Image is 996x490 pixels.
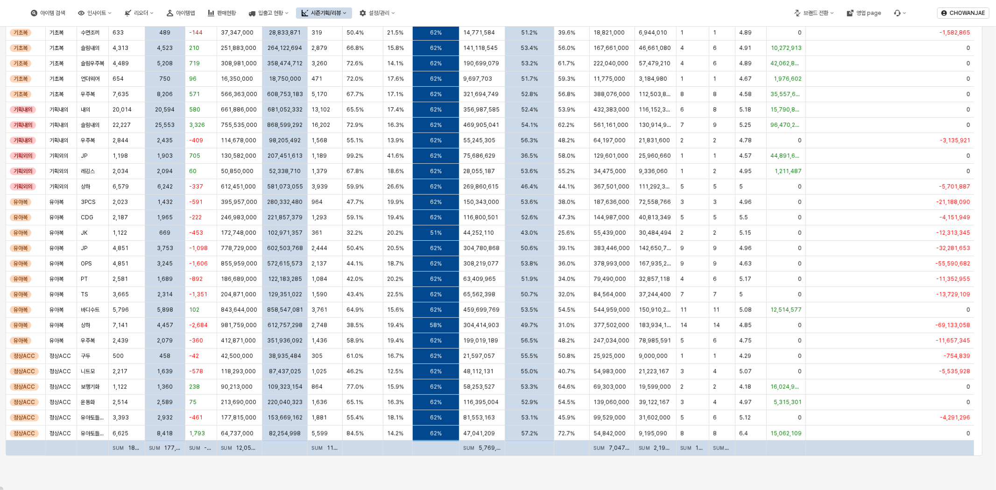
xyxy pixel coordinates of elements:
[14,29,28,36] span: 기초복
[49,44,64,52] span: 기초복
[354,7,401,19] button: 설정/관리
[202,7,241,19] button: 판매현황
[713,60,717,67] span: 6
[81,152,87,160] span: JP
[155,121,175,129] span: 25,553
[739,75,752,83] span: 4.67
[680,29,684,36] span: 1
[593,168,626,175] span: 34,475,000
[81,137,95,144] span: 우주복
[346,44,364,52] span: 66.8%
[739,44,751,52] span: 4.91
[189,44,199,52] span: 210
[311,198,323,206] span: 964
[113,198,128,206] span: 2,023
[713,168,716,175] span: 2
[967,60,970,67] span: 0
[49,29,64,36] span: 기초복
[639,44,671,52] span: 46,661,080
[221,29,254,36] span: 37,347,000
[639,106,672,113] span: 116,152,300
[267,198,303,206] span: 280,332,480
[558,137,575,144] span: 48.2%
[521,60,538,67] span: 53.2%
[258,10,283,16] div: 입출고 현황
[463,44,498,52] span: 141,118,545
[387,91,403,98] span: 17.1%
[558,44,575,52] span: 56.0%
[49,91,64,98] span: 기초복
[49,121,68,129] span: 기획내의
[49,198,64,206] span: 유아복
[739,183,743,190] span: 5
[430,44,442,52] span: 62%
[311,60,327,67] span: 3,260
[770,60,802,67] span: 42,062,865
[521,121,538,129] span: 54.1%
[593,60,629,67] span: 222,040,000
[430,168,442,175] span: 62%
[221,91,257,98] span: 566,363,000
[430,137,442,144] span: 62%
[72,7,117,19] button: 인사이트
[189,75,197,83] span: 96
[387,60,403,67] span: 14.1%
[593,137,626,144] span: 64,197,000
[739,121,751,129] span: 5.25
[14,152,32,160] span: 기획외의
[311,183,328,190] span: 3,939
[804,10,828,16] div: 브랜드 전환
[387,29,403,36] span: 21.5%
[221,198,257,206] span: 395,957,000
[593,75,625,83] span: 11,775,000
[798,29,802,36] span: 0
[119,7,159,19] button: 리오더
[311,152,327,160] span: 1,189
[221,60,257,67] span: 308,981,000
[967,106,970,113] span: 0
[680,75,684,83] span: 1
[221,106,257,113] span: 661,886,000
[269,75,301,83] span: 18,750,000
[87,10,106,16] div: 인사이트
[157,60,173,67] span: 5,208
[558,121,574,129] span: 62.2%
[189,91,200,98] span: 571
[521,152,538,160] span: 36.5%
[81,121,99,129] span: 슬림내의
[593,29,625,36] span: 18,821,000
[889,7,912,19] div: Menu item 6
[841,7,887,19] button: 영업 page
[713,91,717,98] span: 8
[81,29,99,36] span: 수면조끼
[243,7,294,19] button: 입출고 현황
[770,152,802,160] span: 44,891,643
[113,106,132,113] span: 20,014
[639,75,667,83] span: 3,184,980
[346,137,363,144] span: 55.1%
[25,7,71,19] button: 아이템 검색
[221,121,257,129] span: 755,535,000
[157,152,173,160] span: 1,903
[593,152,629,160] span: 129,601,000
[639,29,667,36] span: 6,944,010
[713,29,716,36] span: 1
[430,60,442,67] span: 62%
[739,60,752,67] span: 4.89
[430,29,442,36] span: 62%
[387,183,404,190] span: 26.6%
[189,137,203,144] span: -409
[521,106,538,113] span: 52.4%
[14,75,28,83] span: 기초복
[558,198,575,206] span: 38.0%
[463,152,495,160] span: 75,686,629
[81,214,93,221] span: CDG
[14,168,32,175] span: 기획외의
[639,168,668,175] span: 9,336,060
[558,75,575,83] span: 59.3%
[113,29,124,36] span: 633
[713,106,717,113] span: 8
[680,121,684,129] span: 7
